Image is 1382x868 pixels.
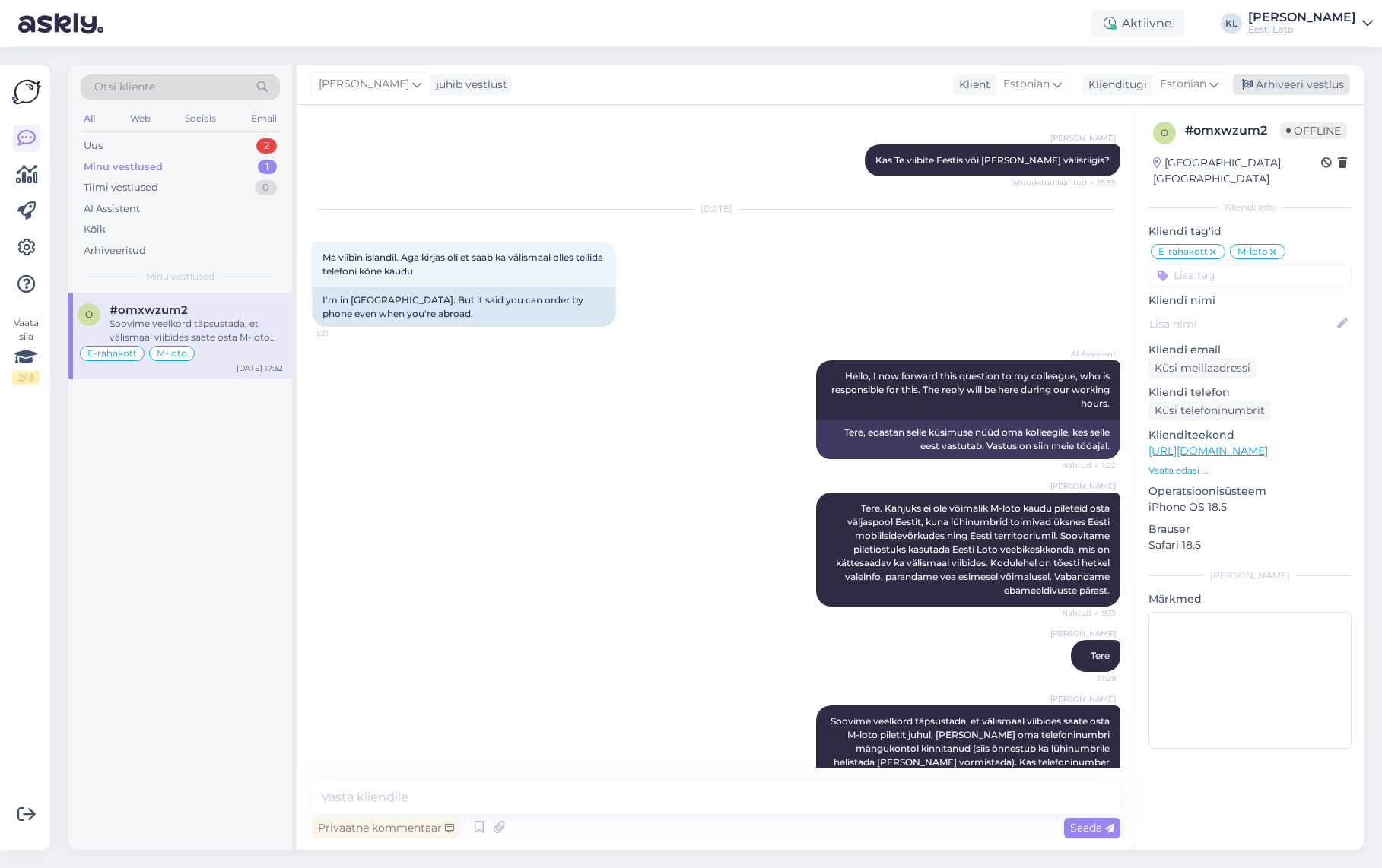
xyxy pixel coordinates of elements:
[953,77,990,93] div: Klient
[1148,521,1352,537] p: Brauser
[237,363,283,374] div: [DATE] 17:32
[256,138,277,154] div: 2
[182,109,219,128] div: Socials
[1221,13,1242,34] div: KL
[127,109,154,128] div: Web
[1185,122,1280,140] div: # omxwzum2
[1237,247,1268,256] span: M-loto
[1059,607,1116,619] span: Nähtud ✓ 9:13
[84,243,146,258] div: Arhiveeritud
[1148,427,1352,443] p: Klienditeekond
[1050,132,1116,144] span: [PERSON_NAME]
[831,715,1112,836] span: Soovime veelkord täpsustada, et välismaal viibides saate osta M-loto piletit juhul, [PERSON_NAME]...
[1148,401,1271,421] div: Küsi telefoninumbrit
[1149,315,1334,332] input: Lisa nimi
[1148,385,1352,401] p: Kliendi telefon
[1003,76,1050,93] span: Estonian
[87,349,137,358] span: E-rahakott
[1148,483,1352,499] p: Operatsioonisüsteem
[1050,480,1116,492] span: [PERSON_NAME]
[831,370,1112,409] span: Hello, I now forward this question to my colleague, who is responsible for this. The reply will b...
[1091,10,1184,37] div: Aktiivne
[110,303,188,317] span: #omxwzum2
[1011,177,1116,188] span: (Muudetud) Nähtud ✓ 15:55
[836,502,1112,596] span: Tere. Kahjuks ei ole võimalik M-loto kaudu pileteid osta väljaspool Eestit, kuna lühinumbrid toim...
[1059,460,1116,471] span: Nähtud ✓ 1:22
[85,309,93,320] span: o
[1148,444,1268,458] a: [URL][DOMAIN_NAME]
[1070,821,1114,835] span: Saada
[110,317,283,344] div: Soovime veelkord täpsustada, et välismaal viibides saate osta M-loto piletit juhul, [PERSON_NAME]...
[1148,569,1352,582] div: [PERSON_NAME]
[1280,122,1347,139] span: Offline
[322,252,605,277] span: Ma viibin islandil. Aga kirjas oli et saab ka välismaal olles tellida telefoni kõne kaudu
[1148,358,1257,379] div: Küsi meiliaadressi
[319,76,409,93] span: [PERSON_NAME]
[12,78,41,106] img: Askly Logo
[1050,693,1116,705] span: [PERSON_NAME]
[1091,650,1110,661] span: Tere
[1148,264,1352,287] input: Lisa tag
[1148,201,1352,214] div: Kliendi info
[84,138,103,154] div: Uus
[1248,11,1356,24] div: [PERSON_NAME]
[1050,628,1116,639] span: [PERSON_NAME]
[255,180,277,195] div: 0
[248,109,280,128] div: Email
[1148,591,1352,607] p: Märkmed
[84,160,163,175] div: Minu vestlused
[12,316,40,385] div: Vaata siia
[1148,464,1352,477] p: Vaata edasi ...
[157,349,187,358] span: M-loto
[84,201,140,217] div: AI Assistent
[84,180,158,195] div: Tiimi vestlused
[94,79,155,95] span: Otsi kliente
[1148,499,1352,515] p: iPhone OS 18.5
[875,154,1110,166] span: Kas Te viibite Eestis või [PERSON_NAME] välisriigis?
[1059,673,1116,684] span: 17:29
[146,270,214,284] span: Minu vestlused
[430,77,507,93] div: juhib vestlust
[1082,77,1147,93] div: Klienditugi
[1161,127,1168,138] span: o
[1148,293,1352,309] p: Kliendi nimi
[258,160,277,175] div: 1
[316,328,373,339] span: 1:21
[1148,342,1352,358] p: Kliendi email
[12,371,40,385] div: 2 / 3
[312,287,616,327] div: I'm in [GEOGRAPHIC_DATA]. But it said you can order by phone even when you're abroad.
[1233,74,1350,95] div: Arhiveeri vestlus
[312,202,1120,216] div: [DATE]
[1248,24,1356,36] div: Eesti Loto
[1059,348,1116,360] span: AI Assistent
[1158,247,1208,256] span: E-rahakott
[84,222,106,237] div: Kõik
[816,420,1120,459] div: Tere, edastan selle küsimuse nüüd oma kolleegile, kes selle eest vastutab. Vastus on siin meie tö...
[1248,11,1373,36] a: [PERSON_NAME]Eesti Loto
[1153,155,1321,187] div: [GEOGRAPHIC_DATA], [GEOGRAPHIC_DATA]
[312,818,460,838] div: Privaatne kommentaar
[1148,223,1352,239] p: Kliendi tag'id
[81,109,98,128] div: All
[1148,537,1352,553] p: Safari 18.5
[1160,76,1206,93] span: Estonian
